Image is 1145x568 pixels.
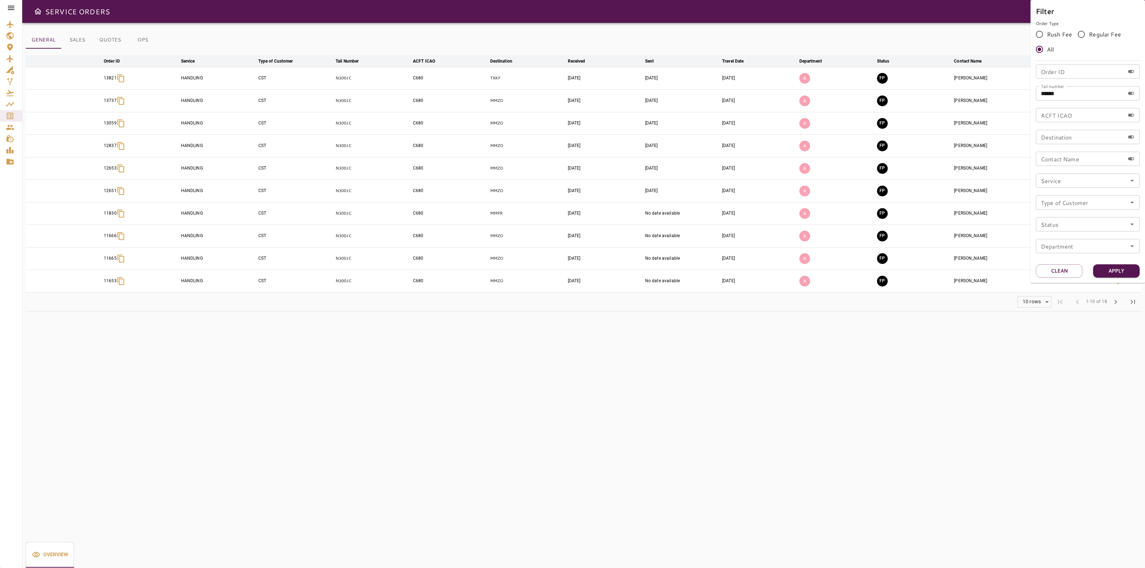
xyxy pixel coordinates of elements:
[1127,197,1137,207] button: Open
[1036,5,1140,17] h6: Filter
[1047,30,1072,39] span: Rush Fee
[1036,27,1140,57] div: rushFeeOrder
[1127,176,1137,186] button: Open
[1036,20,1140,27] p: Order Type
[1089,30,1121,39] span: Regular Fee
[1093,264,1140,278] button: Apply
[1036,264,1082,278] button: Clean
[1041,83,1064,89] label: Tail number
[1127,241,1137,251] button: Open
[1047,45,1054,54] span: All
[1127,219,1137,229] button: Open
